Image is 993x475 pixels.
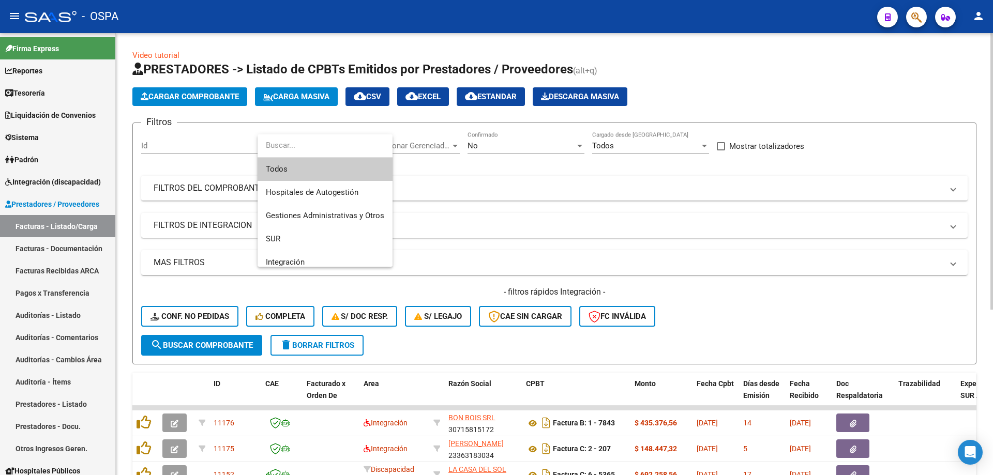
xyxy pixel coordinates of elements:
[266,234,280,243] span: SUR
[266,211,384,220] span: Gestiones Administrativas y Otros
[958,440,983,465] div: Open Intercom Messenger
[258,134,393,157] input: dropdown search
[266,188,358,197] span: Hospitales de Autogestión
[266,257,305,267] span: Integración
[266,158,384,181] span: Todos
